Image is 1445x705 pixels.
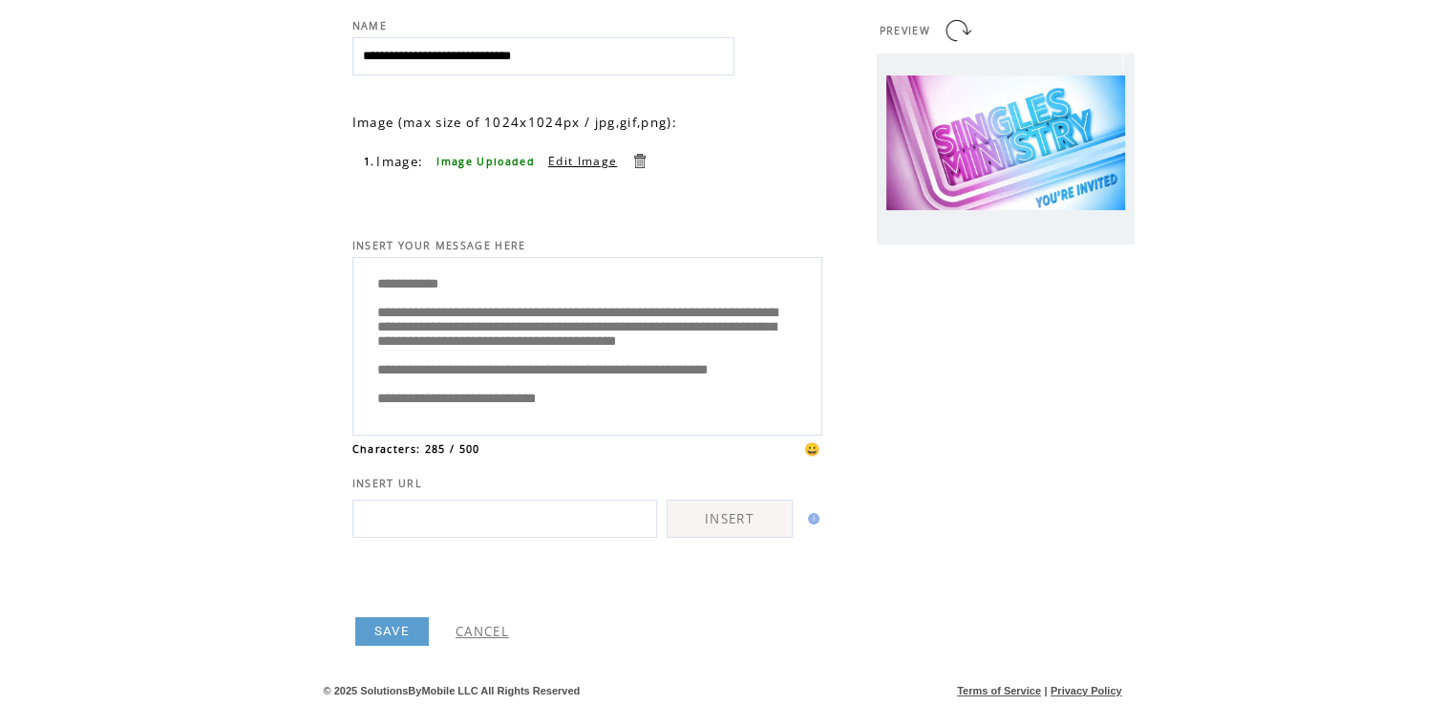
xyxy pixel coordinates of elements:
span: INSERT URL [352,477,422,490]
a: CANCEL [456,623,509,640]
span: NAME [352,19,387,32]
a: Delete this item [630,152,648,170]
span: PREVIEW [880,24,930,37]
span: 1. [364,155,375,168]
span: Characters: 285 / 500 [352,442,480,456]
span: Image (max size of 1024x1024px / jpg,gif,png): [352,114,677,131]
span: INSERT YOUR MESSAGE HERE [352,239,526,252]
span: Image Uploaded [436,155,535,168]
span: © 2025 SolutionsByMobile LLC All Rights Reserved [324,685,581,696]
span: | [1044,685,1047,696]
a: Edit Image [548,153,617,169]
a: SAVE [355,617,429,646]
a: INSERT [667,500,793,538]
span: Image: [376,153,423,170]
span: 😀 [804,440,821,458]
a: Privacy Policy [1051,685,1122,696]
img: help.gif [802,513,819,524]
a: Terms of Service [957,685,1041,696]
